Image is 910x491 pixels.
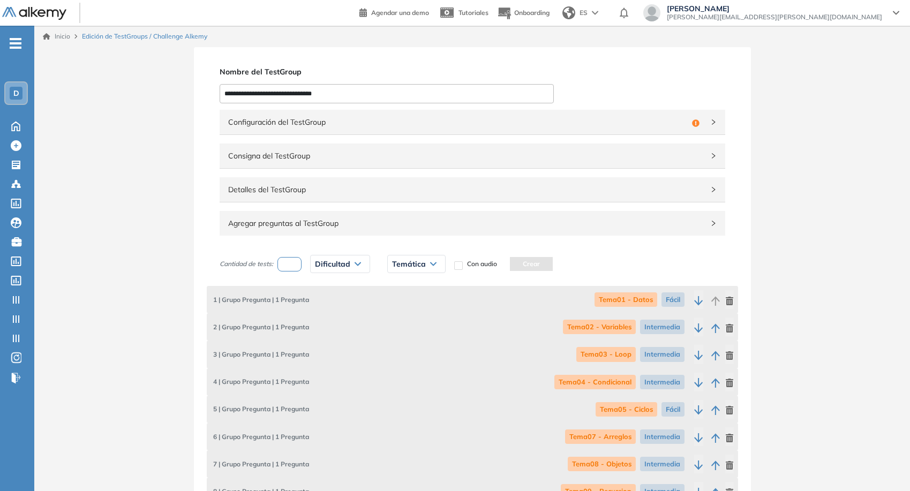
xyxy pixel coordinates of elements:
[220,143,725,168] div: Consigna del TestGroup
[640,320,685,334] span: Intermedia
[568,457,636,471] span: Tema08 - Objetos
[467,259,497,269] span: Con audio
[220,66,302,78] span: Nombre del TestGroup
[640,347,685,361] span: Intermedia
[576,347,636,361] span: Tema03 - Loop
[497,2,550,25] button: Onboarding
[554,375,636,389] span: Tema04 - Condicional
[458,9,488,17] span: Tutoriales
[640,375,685,389] span: Intermedia
[211,404,309,414] span: 1 Pregunta
[220,259,273,269] span: Cantidad de tests:
[359,5,429,18] a: Agendar una demo
[710,119,717,125] span: right
[211,377,309,387] span: 1 Pregunta
[10,42,21,44] i: -
[640,457,685,471] span: Intermedia
[220,110,725,134] div: Configuración del TestGroup
[667,4,882,13] span: [PERSON_NAME]
[43,32,70,41] a: Inicio
[392,260,426,268] span: Temática
[592,11,598,15] img: arrow
[565,429,636,444] span: Tema07 - Arreglos
[710,153,717,159] span: right
[595,292,657,307] span: Tema01 - Datos
[211,432,309,442] span: 1 Pregunta
[82,32,207,41] span: Edición de TestGroups / Challenge Alkemy
[371,9,429,17] span: Agendar una demo
[710,220,717,226] span: right
[563,320,636,334] span: Tema02 - Variables
[510,257,553,271] button: Crear
[228,150,704,162] span: Consigna del TestGroup
[562,6,575,19] img: world
[211,295,309,305] span: 1 Pregunta
[661,402,685,417] span: Fácil
[667,13,882,21] span: [PERSON_NAME][EMAIL_ADDRESS][PERSON_NAME][DOMAIN_NAME]
[514,9,550,17] span: Onboarding
[13,89,19,97] span: D
[220,211,725,236] div: Agregar preguntas al TestGroup
[228,116,688,128] span: Configuración del TestGroup
[710,186,717,193] span: right
[580,8,588,18] span: ES
[228,184,704,195] span: Detalles del TestGroup
[661,292,685,307] span: Fácil
[596,402,657,417] span: Tema05 - Ciclos
[228,217,704,229] span: Agregar preguntas al TestGroup
[211,350,309,359] span: 1 Pregunta
[211,322,309,332] span: 1 Pregunta
[211,459,309,469] span: 1 Pregunta
[315,260,350,268] span: Dificultad
[220,177,725,202] div: Detalles del TestGroup
[640,429,685,444] span: Intermedia
[2,7,66,20] img: Logo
